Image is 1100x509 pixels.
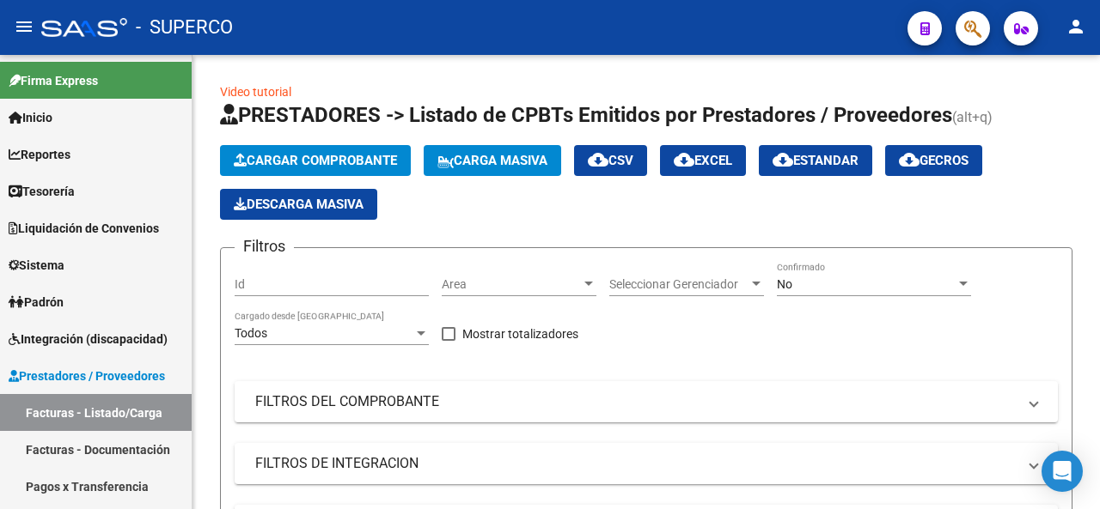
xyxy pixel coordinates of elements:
[136,9,233,46] span: - SUPERCO
[255,392,1017,411] mat-panel-title: FILTROS DEL COMPROBANTE
[220,189,377,220] button: Descarga Masiva
[9,330,168,348] span: Integración (discapacidad)
[674,149,694,170] mat-icon: cloud_download
[899,153,969,168] span: Gecros
[773,153,859,168] span: Estandar
[9,256,64,275] span: Sistema
[777,277,792,291] span: No
[588,149,608,170] mat-icon: cloud_download
[462,324,578,344] span: Mostrar totalizadores
[588,153,633,168] span: CSV
[235,234,294,258] h3: Filtros
[220,145,411,176] button: Cargar Comprobante
[609,277,749,292] span: Seleccionar Gerenciador
[9,219,159,238] span: Liquidación de Convenios
[235,381,1058,422] mat-expansion-panel-header: FILTROS DEL COMPROBANTE
[759,145,872,176] button: Estandar
[952,109,993,125] span: (alt+q)
[773,149,793,170] mat-icon: cloud_download
[235,443,1058,484] mat-expansion-panel-header: FILTROS DE INTEGRACION
[885,145,982,176] button: Gecros
[255,454,1017,473] mat-panel-title: FILTROS DE INTEGRACION
[220,103,952,127] span: PRESTADORES -> Listado de CPBTs Emitidos por Prestadores / Proveedores
[9,182,75,201] span: Tesorería
[437,153,547,168] span: Carga Masiva
[9,367,165,385] span: Prestadores / Proveedores
[235,326,267,340] span: Todos
[234,197,364,212] span: Descarga Masiva
[674,153,732,168] span: EXCEL
[424,145,561,176] button: Carga Masiva
[9,145,70,164] span: Reportes
[14,16,34,37] mat-icon: menu
[1042,451,1083,492] div: Open Intercom Messenger
[220,189,377,220] app-download-masive: Descarga masiva de comprobantes (adjuntos)
[660,145,746,176] button: EXCEL
[574,145,647,176] button: CSV
[1066,16,1086,37] mat-icon: person
[220,85,291,99] a: Video tutorial
[234,153,397,168] span: Cargar Comprobante
[9,71,98,90] span: Firma Express
[899,149,920,170] mat-icon: cloud_download
[9,293,64,312] span: Padrón
[9,108,52,127] span: Inicio
[442,277,581,292] span: Area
